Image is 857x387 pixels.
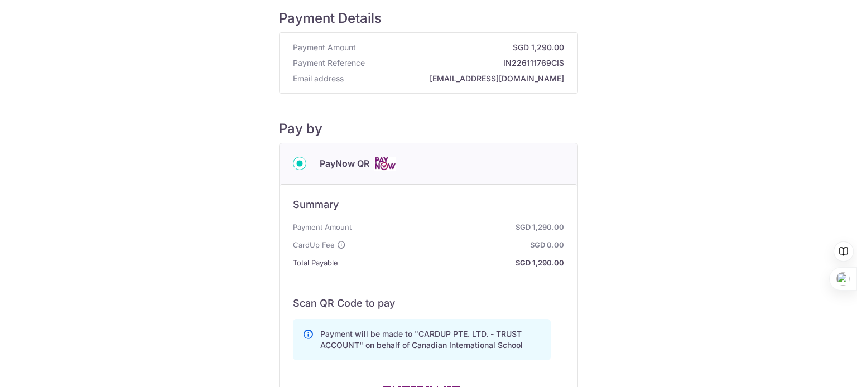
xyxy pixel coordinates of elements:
strong: SGD 1,290.00 [360,42,564,53]
strong: IN226111769CIS [369,57,564,69]
p: Payment will be made to "CARDUP PTE. LTD. - TRUST ACCOUNT" on behalf of Canadian International Sc... [320,328,541,351]
strong: SGD 1,290.00 [356,220,564,234]
span: Total Payable [293,256,338,269]
strong: SGD 1,290.00 [343,256,564,269]
h6: Summary [293,198,564,211]
span: Payment Reference [293,57,365,69]
h5: Payment Details [279,10,578,27]
span: Email address [293,73,344,84]
span: Payment Amount [293,42,356,53]
div: PayNow QR Cards logo [293,157,564,171]
span: PayNow QR [320,157,369,170]
h6: Scan QR Code to pay [293,297,564,310]
h5: Pay by [279,120,578,137]
span: CardUp Fee [293,238,335,251]
img: Cards logo [374,157,396,171]
strong: [EMAIL_ADDRESS][DOMAIN_NAME] [348,73,564,84]
strong: SGD 0.00 [350,238,564,251]
span: Payment Amount [293,220,352,234]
